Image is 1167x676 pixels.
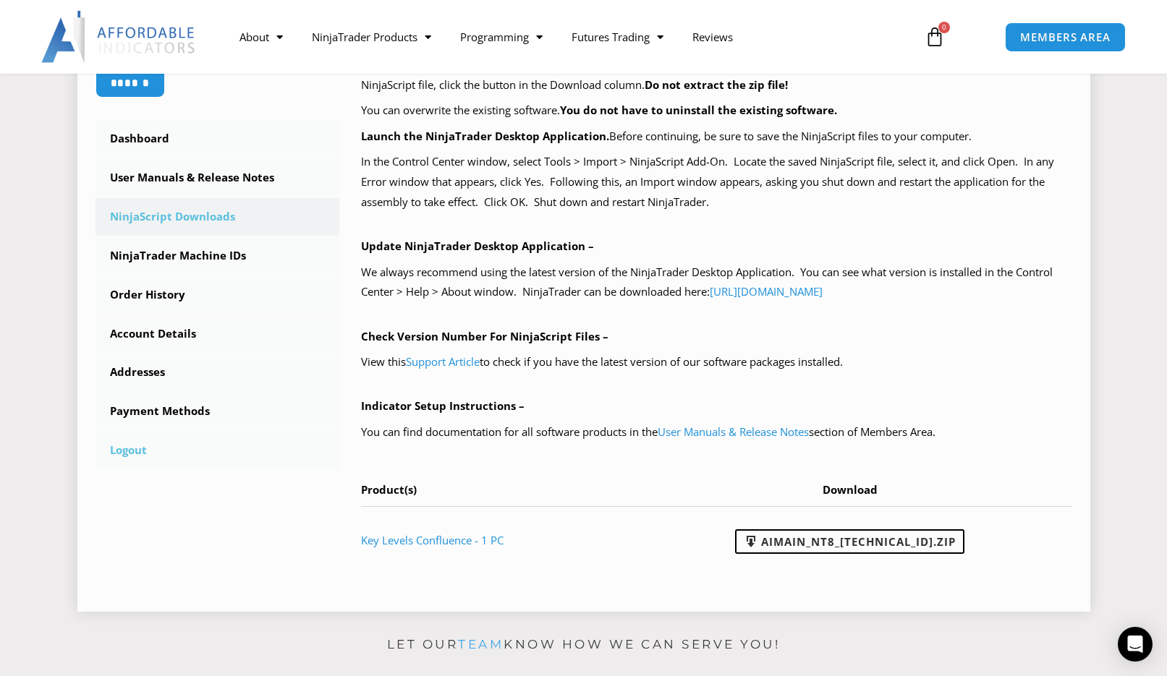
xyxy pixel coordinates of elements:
[710,284,823,299] a: [URL][DOMAIN_NAME]
[1118,627,1153,662] div: Open Intercom Messenger
[297,20,446,54] a: NinjaTrader Products
[361,422,1072,442] p: You can find documentation for all software products in the section of Members Area.
[361,129,609,143] b: Launch the NinjaTrader Desktop Application.
[406,354,480,369] a: Support Article
[735,529,964,554] a: AIMain_NT8_[TECHNICAL_ID].zip
[446,20,557,54] a: Programming
[361,352,1072,372] p: View this to check if you have the latest version of our software packages installed.
[96,354,340,391] a: Addresses
[361,262,1072,303] p: We always recommend using the latest version of the NinjaTrader Desktop Application. You can see ...
[645,77,788,92] b: Do not extract the zip file!
[96,198,340,236] a: NinjaScript Downloads
[361,152,1072,213] p: In the Control Center window, select Tools > Import > NinjaScript Add-On. Locate the saved NinjaS...
[96,120,340,158] a: Dashboard
[225,20,297,54] a: About
[560,103,837,117] b: You do not have to uninstall the existing software.
[96,237,340,275] a: NinjaTrader Machine IDs
[557,20,678,54] a: Futures Trading
[1020,32,1111,43] span: MEMBERS AREA
[361,329,608,343] b: Check Version Number For NinjaScript Files –
[678,20,747,54] a: Reviews
[361,398,525,413] b: Indicator Setup Instructions –
[823,482,878,497] span: Download
[96,159,340,197] a: User Manuals & Release Notes
[96,315,340,353] a: Account Details
[938,22,950,33] span: 0
[96,120,340,469] nav: Account pages
[1005,22,1126,52] a: MEMBERS AREA
[225,20,908,54] nav: Menu
[361,55,1072,95] p: Your purchased products with available NinjaScript downloads are listed in the table below, at th...
[96,393,340,430] a: Payment Methods
[41,11,197,63] img: LogoAI | Affordable Indicators – NinjaTrader
[361,239,594,253] b: Update NinjaTrader Desktop Application –
[361,127,1072,147] p: Before continuing, be sure to save the NinjaScript files to your computer.
[658,424,809,439] a: User Manuals & Release Notes
[96,276,340,314] a: Order History
[96,432,340,469] a: Logout
[458,637,504,651] a: team
[361,533,504,547] a: Key Levels Confluence - 1 PC
[77,633,1090,656] p: Let our know how we can serve you!
[361,100,1072,121] p: You can overwrite the existing software.
[361,482,417,497] span: Product(s)
[903,16,967,58] a: 0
